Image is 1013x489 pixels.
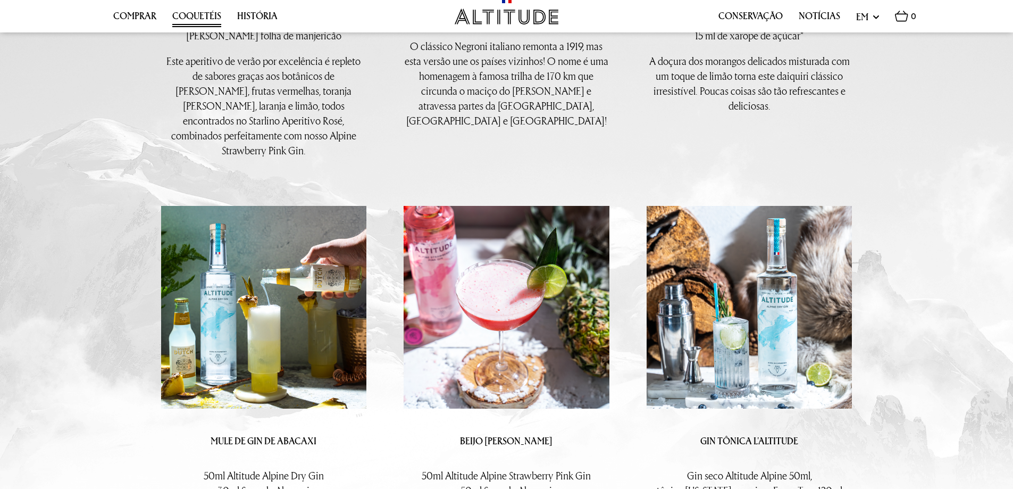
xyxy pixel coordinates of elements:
font: 50ml Altitude Alpine Strawberry Pink Gin [422,468,591,483]
a: Notícias [799,11,840,27]
font: Conservação [718,9,783,22]
font: Notícias [799,9,840,22]
font: 15 ml de xarope de açúcar* [695,28,803,43]
font: BEIJO [PERSON_NAME] [460,434,552,447]
font: A doçura dos morangos delicados misturada com um toque de limão torna este daiquiri clássico irre... [649,54,850,113]
font: 0 [911,12,916,21]
font: MULE DE GIN DE ABACAXI [211,434,316,447]
a: História [237,11,278,27]
a: Coquetéis [172,11,221,27]
font: Este aperitivo de verão por excelência é repleto de sabores graças aos botânicos de [PERSON_NAME]... [166,54,361,158]
img: Cesta [895,11,908,22]
img: Gin de altitude [455,9,558,24]
font: Comprar [113,9,156,22]
a: Comprar [113,11,156,27]
font: Coquetéis [172,9,221,22]
font: GIN TÔNICA L'ALTITUDE [700,434,798,447]
a: 0 [895,11,916,28]
font: História [237,9,278,22]
font: Gin seco Altitude Alpine 50ml, [687,468,812,483]
font: O clássico Negroni italiano remonta a 1919, mas esta versão une os países vizinhos! O nome é uma ... [405,39,608,128]
a: Conservação [718,11,783,27]
font: 50ml Altitude Alpine Dry Gin [204,468,324,483]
